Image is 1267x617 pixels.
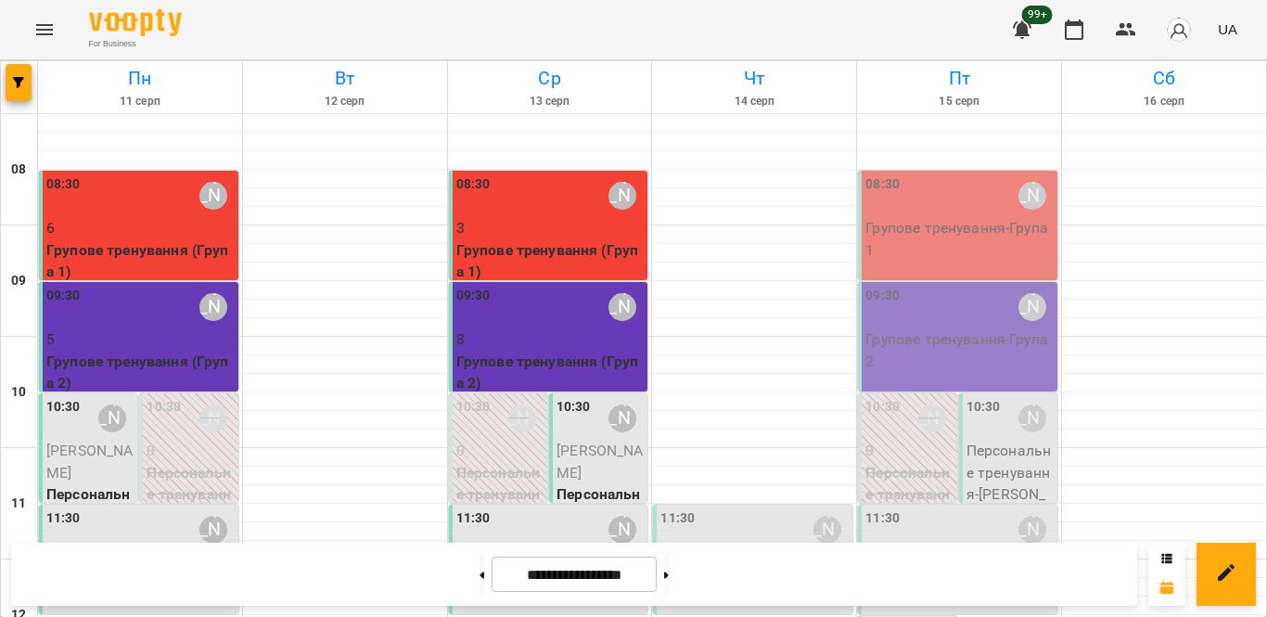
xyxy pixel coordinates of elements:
[966,440,1054,527] p: Персональне тренування - [PERSON_NAME]
[813,516,841,544] div: Тетяна Орешко-Кушнір
[865,462,953,549] p: Персональне тренування ([PERSON_NAME])
[1022,6,1053,24] span: 99+
[608,293,636,321] div: Тетяна Орешко-Кушнір
[46,217,235,239] p: 6
[865,440,953,462] p: 0
[1018,182,1046,210] div: Тетяна Орешко-Кушнір
[456,440,544,462] p: 0
[46,239,235,283] p: Групове тренування (Група 1)
[451,64,649,93] h6: Ср
[246,93,444,110] h6: 12 серп
[456,397,491,418] label: 10:30
[865,174,900,195] label: 08:30
[456,217,645,239] p: 3
[41,93,239,110] h6: 11 серп
[1018,516,1046,544] div: Тетяна Орешко-Кушнір
[508,405,536,432] div: Тетяна Орешко-Кушнір
[456,239,645,283] p: Групове тренування (Група 1)
[46,286,81,306] label: 09:30
[557,397,591,418] label: 10:30
[608,405,636,432] div: Тетяна Орешко-Кушнір
[11,160,26,180] h6: 08
[456,508,491,529] label: 11:30
[89,38,182,50] span: For Business
[918,405,946,432] div: Тетяна Орешко-Кушнір
[557,483,644,549] p: Персональне тренування
[147,440,234,462] p: 0
[860,64,1058,93] h6: Пт
[98,405,126,432] div: Тетяна Орешко-Кушнір
[865,328,1054,372] p: Групове тренування - Група 2
[11,494,26,514] h6: 11
[46,351,235,394] p: Групове тренування (Група 2)
[456,462,544,549] p: Персональне тренування ([PERSON_NAME])
[1065,64,1263,93] h6: Сб
[46,508,81,529] label: 11:30
[1018,293,1046,321] div: Тетяна Орешко-Кушнір
[660,508,695,529] label: 11:30
[655,93,853,110] h6: 14 серп
[199,182,227,210] div: Тетяна Орешко-Кушнір
[199,405,227,432] div: Тетяна Орешко-Кушнір
[557,442,643,482] span: [PERSON_NAME]
[46,328,235,351] p: 5
[46,442,133,482] span: [PERSON_NAME]
[1166,17,1192,43] img: avatar_s.png
[1065,93,1263,110] h6: 16 серп
[456,286,491,306] label: 09:30
[1018,405,1046,432] div: Тетяна Орешко-Кушнір
[456,351,645,394] p: Групове тренування (Група 2)
[1210,12,1245,46] button: UA
[89,9,182,36] img: Voopty Logo
[456,328,645,351] p: 8
[22,7,67,52] button: Menu
[11,382,26,403] h6: 10
[608,182,636,210] div: Тетяна Орешко-Кушнір
[451,93,649,110] h6: 13 серп
[46,397,81,418] label: 10:30
[147,462,234,549] p: Персональне тренування ([PERSON_NAME])
[246,64,444,93] h6: Вт
[41,64,239,93] h6: Пн
[865,217,1054,261] p: Групове тренування - Група 1
[147,397,181,418] label: 10:30
[865,508,900,529] label: 11:30
[46,174,81,195] label: 08:30
[966,397,1001,418] label: 10:30
[1218,19,1237,39] span: UA
[865,286,900,306] label: 09:30
[199,516,227,544] div: Тетяна Орешко-Кушнір
[456,174,491,195] label: 08:30
[860,93,1058,110] h6: 15 серп
[608,516,636,544] div: Тетяна Орешко-Кушнір
[655,64,853,93] h6: Чт
[865,397,900,418] label: 10:30
[199,293,227,321] div: Тетяна Орешко-Кушнір
[46,483,134,549] p: Персональне тренування
[11,271,26,291] h6: 09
